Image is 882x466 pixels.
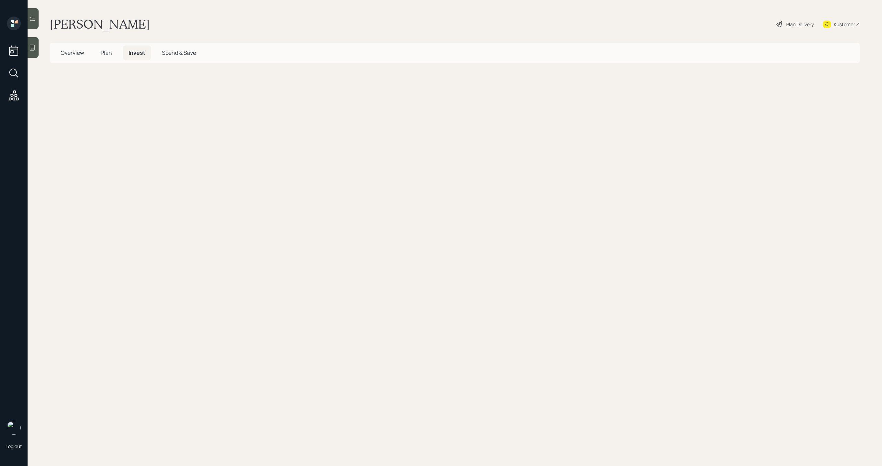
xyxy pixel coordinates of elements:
img: michael-russo-headshot.png [7,421,21,435]
div: Log out [6,443,22,449]
div: Kustomer [834,21,855,28]
span: Spend & Save [162,49,196,57]
span: Invest [129,49,145,57]
h1: [PERSON_NAME] [50,17,150,32]
span: Overview [61,49,84,57]
div: Plan Delivery [786,21,814,28]
span: Plan [101,49,112,57]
